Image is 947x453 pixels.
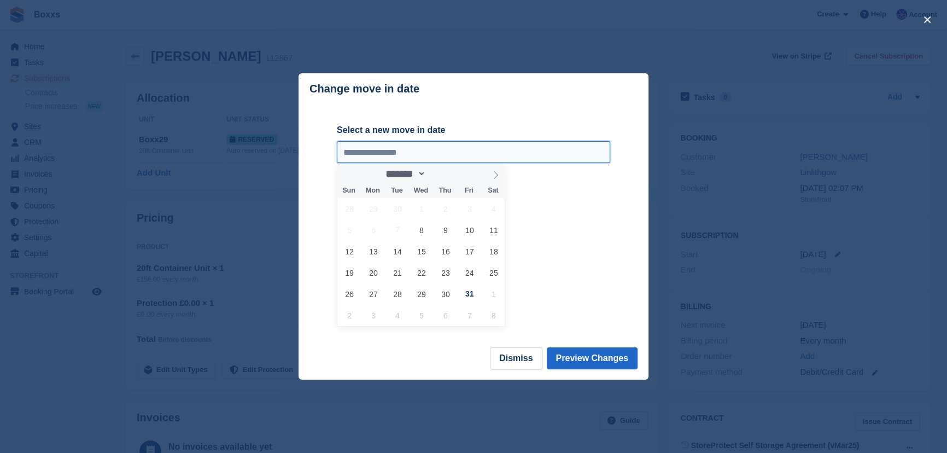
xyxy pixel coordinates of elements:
[411,283,432,305] span: October 29, 2025
[361,187,385,194] span: Mon
[387,283,408,305] span: October 28, 2025
[483,262,504,283] span: October 25, 2025
[338,241,360,262] span: October 12, 2025
[411,305,432,326] span: November 5, 2025
[309,83,419,95] p: Change move in date
[411,198,432,219] span: October 1, 2025
[338,283,360,305] span: October 26, 2025
[435,305,456,326] span: November 6, 2025
[411,219,432,241] span: October 8, 2025
[435,262,456,283] span: October 23, 2025
[387,262,408,283] span: October 21, 2025
[385,187,409,194] span: Tue
[459,305,480,326] span: November 7, 2025
[483,283,504,305] span: November 1, 2025
[387,241,408,262] span: October 14, 2025
[338,305,360,326] span: November 2, 2025
[338,219,360,241] span: October 5, 2025
[435,241,456,262] span: October 16, 2025
[363,219,384,241] span: October 6, 2025
[363,283,384,305] span: October 27, 2025
[433,187,457,194] span: Thu
[490,347,542,369] button: Dismiss
[382,168,426,179] select: Month
[483,219,504,241] span: October 11, 2025
[426,168,460,179] input: Year
[338,198,360,219] span: September 28, 2025
[387,198,408,219] span: September 30, 2025
[337,124,610,137] label: Select a new move in date
[435,198,456,219] span: October 2, 2025
[387,305,408,326] span: November 4, 2025
[483,241,504,262] span: October 18, 2025
[459,283,480,305] span: October 31, 2025
[919,11,936,28] button: close
[363,305,384,326] span: November 3, 2025
[409,187,433,194] span: Wed
[435,219,456,241] span: October 9, 2025
[483,198,504,219] span: October 4, 2025
[338,262,360,283] span: October 19, 2025
[435,283,456,305] span: October 30, 2025
[459,262,480,283] span: October 24, 2025
[411,241,432,262] span: October 15, 2025
[457,187,481,194] span: Fri
[481,187,505,194] span: Sat
[459,219,480,241] span: October 10, 2025
[363,198,384,219] span: September 29, 2025
[411,262,432,283] span: October 22, 2025
[363,241,384,262] span: October 13, 2025
[363,262,384,283] span: October 20, 2025
[387,219,408,241] span: October 7, 2025
[337,187,361,194] span: Sun
[459,241,480,262] span: October 17, 2025
[483,305,504,326] span: November 8, 2025
[547,347,638,369] button: Preview Changes
[459,198,480,219] span: October 3, 2025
